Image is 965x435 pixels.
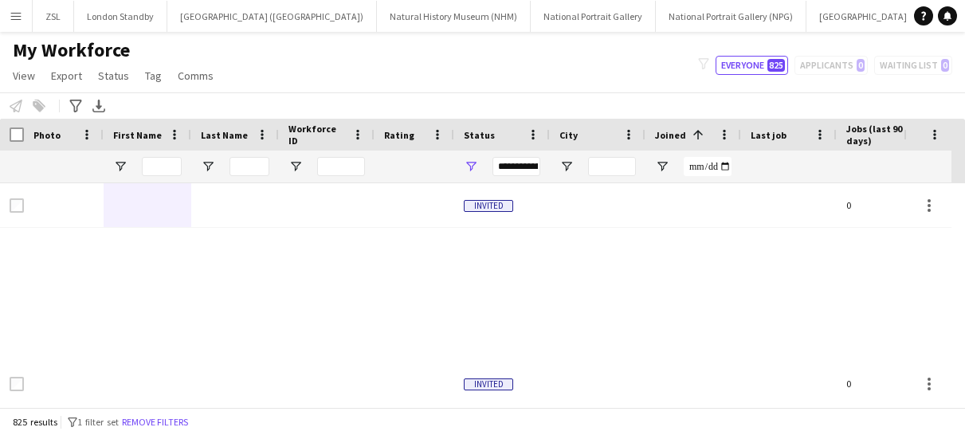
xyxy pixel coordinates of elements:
[229,157,269,176] input: Last Name Filter Input
[89,96,108,116] app-action-btn: Export XLSX
[13,38,130,62] span: My Workforce
[51,69,82,83] span: Export
[588,157,636,176] input: City Filter Input
[201,159,215,174] button: Open Filter Menu
[119,413,191,431] button: Remove filters
[656,1,806,32] button: National Portrait Gallery (NPG)
[317,157,365,176] input: Workforce ID Filter Input
[384,129,414,141] span: Rating
[559,129,578,141] span: City
[113,129,162,141] span: First Name
[13,69,35,83] span: View
[767,59,785,72] span: 825
[33,1,74,32] button: ZSL
[655,129,686,141] span: Joined
[74,1,167,32] button: London Standby
[45,65,88,86] a: Export
[846,123,912,147] span: Jobs (last 90 days)
[98,69,129,83] span: Status
[167,1,377,32] button: [GEOGRAPHIC_DATA] ([GEOGRAPHIC_DATA])
[66,96,85,116] app-action-btn: Advanced filters
[684,157,732,176] input: Joined Filter Input
[716,56,788,75] button: Everyone825
[837,183,940,227] div: 0
[10,198,24,213] input: Row Selection is disabled for this row (unchecked)
[655,159,669,174] button: Open Filter Menu
[464,378,513,390] span: Invited
[113,159,127,174] button: Open Filter Menu
[531,1,656,32] button: National Portrait Gallery
[288,159,303,174] button: Open Filter Menu
[142,157,182,176] input: First Name Filter Input
[464,159,478,174] button: Open Filter Menu
[201,129,248,141] span: Last Name
[288,123,346,147] span: Workforce ID
[33,129,61,141] span: Photo
[6,65,41,86] a: View
[171,65,220,86] a: Comms
[751,129,787,141] span: Last job
[145,69,162,83] span: Tag
[139,65,168,86] a: Tag
[10,377,24,391] input: Row Selection is disabled for this row (unchecked)
[806,1,944,32] button: [GEOGRAPHIC_DATA] (HES)
[77,416,119,428] span: 1 filter set
[92,65,135,86] a: Status
[178,69,214,83] span: Comms
[559,159,574,174] button: Open Filter Menu
[837,362,940,406] div: 0
[464,129,495,141] span: Status
[377,1,531,32] button: Natural History Museum (NHM)
[464,200,513,212] span: Invited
